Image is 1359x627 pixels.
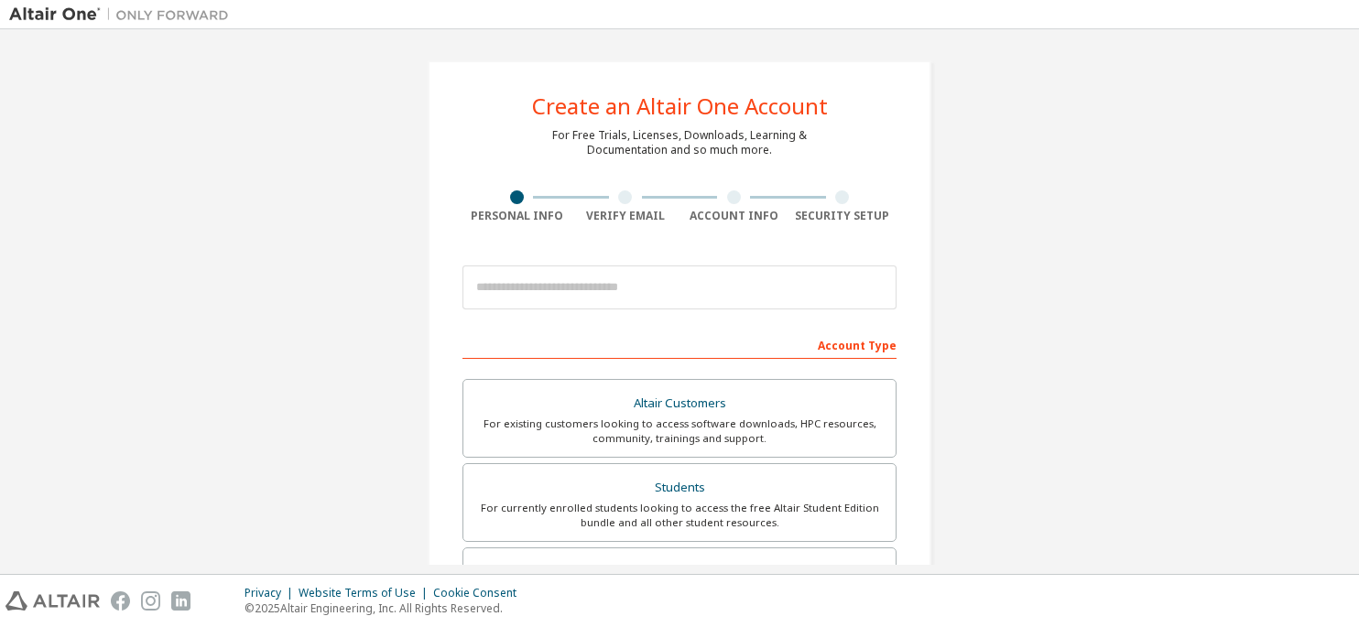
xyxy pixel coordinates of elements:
div: Altair Customers [474,391,885,416]
div: Security Setup [788,209,897,223]
div: Privacy [245,586,299,600]
div: For Free Trials, Licenses, Downloads, Learning & Documentation and so much more. [552,128,807,157]
img: linkedin.svg [171,591,190,611]
div: Account Info [679,209,788,223]
div: Faculty [474,559,885,585]
img: altair_logo.svg [5,591,100,611]
img: instagram.svg [141,591,160,611]
div: Website Terms of Use [299,586,433,600]
div: For currently enrolled students looking to access the free Altair Student Edition bundle and all ... [474,501,885,530]
div: Verify Email [571,209,680,223]
div: For existing customers looking to access software downloads, HPC resources, community, trainings ... [474,416,885,446]
img: facebook.svg [111,591,130,611]
div: Account Type [462,330,897,359]
div: Personal Info [462,209,571,223]
img: Altair One [9,5,238,24]
div: Students [474,475,885,501]
div: Create an Altair One Account [532,95,828,117]
p: © 2025 Altair Engineering, Inc. All Rights Reserved. [245,600,527,616]
div: Cookie Consent [433,586,527,600]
